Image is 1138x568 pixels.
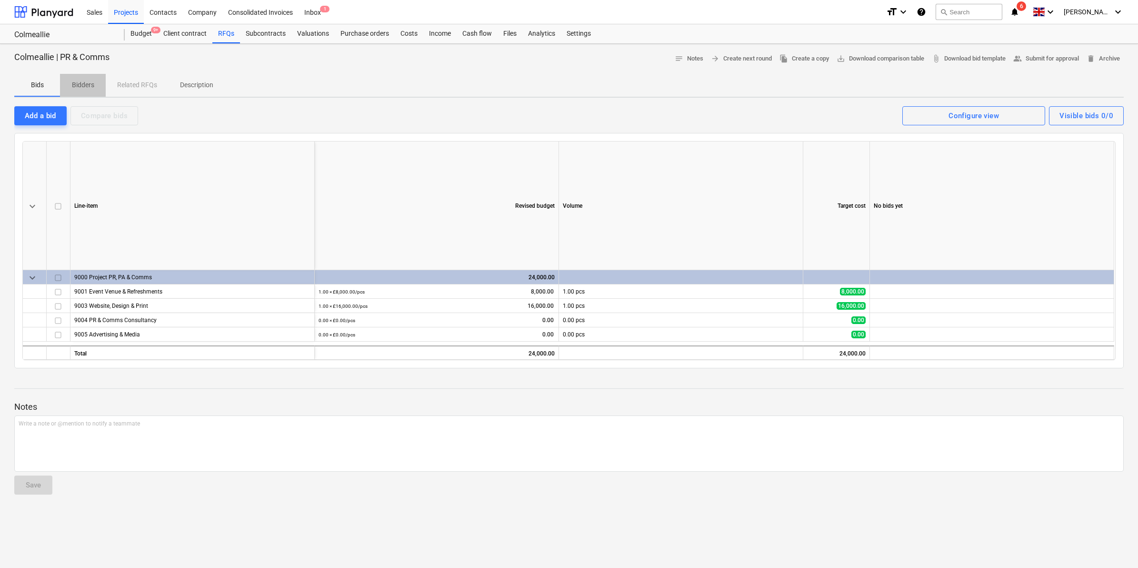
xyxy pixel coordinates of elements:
[1059,110,1113,122] div: Visible bids 0/0
[151,27,160,33] span: 9+
[26,80,49,90] p: Bids
[74,313,310,327] div: 9004 PR & Comms Consultancy
[671,51,707,66] button: Notes
[1009,51,1083,66] button: Submit for approval
[70,142,315,270] div: Line-item
[530,288,555,296] span: 8,000.00
[561,24,597,43] a: Settings
[423,24,457,43] a: Income
[559,299,803,313] div: 1.00 pcs
[319,332,355,337] small: 0.00 × £0.00 / pcs
[948,110,999,122] div: Configure view
[27,272,38,284] span: keyboard_arrow_down
[25,110,56,122] div: Add a bid
[776,51,833,66] button: Create a copy
[932,53,1006,64] span: Download bid template
[319,304,368,309] small: 1.00 × £16,000.00 / pcs
[803,345,870,360] div: 24,000.00
[291,24,335,43] a: Valuations
[527,302,555,310] span: 16,000.00
[212,24,240,43] a: RFQs
[1049,106,1124,125] button: Visible bids 0/0
[319,289,365,294] small: 1.00 × £8,000.00 / pcs
[74,284,310,298] div: 9001 Event Venue & Refreshments
[779,54,788,63] span: file_copy
[851,331,866,338] span: 0.00
[27,201,38,212] span: keyboard_arrow_down
[240,24,291,43] a: Subcontracts
[315,345,559,360] div: 24,000.00
[675,53,703,64] span: Notes
[315,142,559,270] div: Revised budget
[559,284,803,299] div: 1.00 pcs
[335,24,395,43] a: Purchase orders
[125,24,158,43] a: Budget9+
[837,54,845,63] span: save_alt
[395,24,423,43] a: Costs
[870,142,1114,270] div: No bids yet
[803,142,870,270] div: Target cost
[70,345,315,360] div: Total
[675,54,683,63] span: notes
[1013,53,1079,64] span: Submit for approval
[14,30,113,40] div: Colmeallie
[1083,51,1124,66] button: Archive
[158,24,212,43] a: Client contract
[928,51,1009,66] a: Download bid template
[319,318,355,323] small: 0.00 × £0.00 / pcs
[1013,54,1022,63] span: people_alt
[74,299,310,313] div: 9003 Website, Design & Print
[457,24,498,43] a: Cash flow
[522,24,561,43] a: Analytics
[125,24,158,43] div: Budget
[779,53,829,64] span: Create a copy
[71,80,94,90] p: Bidders
[851,316,866,324] span: 0.00
[711,54,719,63] span: arrow_forward
[840,288,866,295] span: 8,000.00
[711,53,772,64] span: Create next round
[14,106,67,125] button: Add a bid
[707,51,776,66] button: Create next round
[180,80,213,90] p: Description
[319,270,555,284] div: 24,000.00
[541,316,555,325] span: 0.00
[1090,522,1138,568] iframe: Chat Widget
[932,54,940,63] span: attach_file
[14,401,1124,413] p: Notes
[541,331,555,339] span: 0.00
[902,106,1045,125] button: Configure view
[559,313,803,327] div: 0.00 pcs
[559,327,803,342] div: 0.00 pcs
[14,51,110,63] p: Colmeallie | PR & Comms
[837,53,924,64] span: Download comparison table
[320,6,329,12] span: 1
[837,302,866,310] span: 16,000.00
[74,327,310,341] div: 9005 Advertising & Media
[1087,53,1120,64] span: Archive
[1087,54,1095,63] span: delete
[559,142,803,270] div: Volume
[498,24,522,43] a: Files
[833,51,928,66] a: Download comparison table
[74,270,310,284] div: 9000 Project PR, PA & Comms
